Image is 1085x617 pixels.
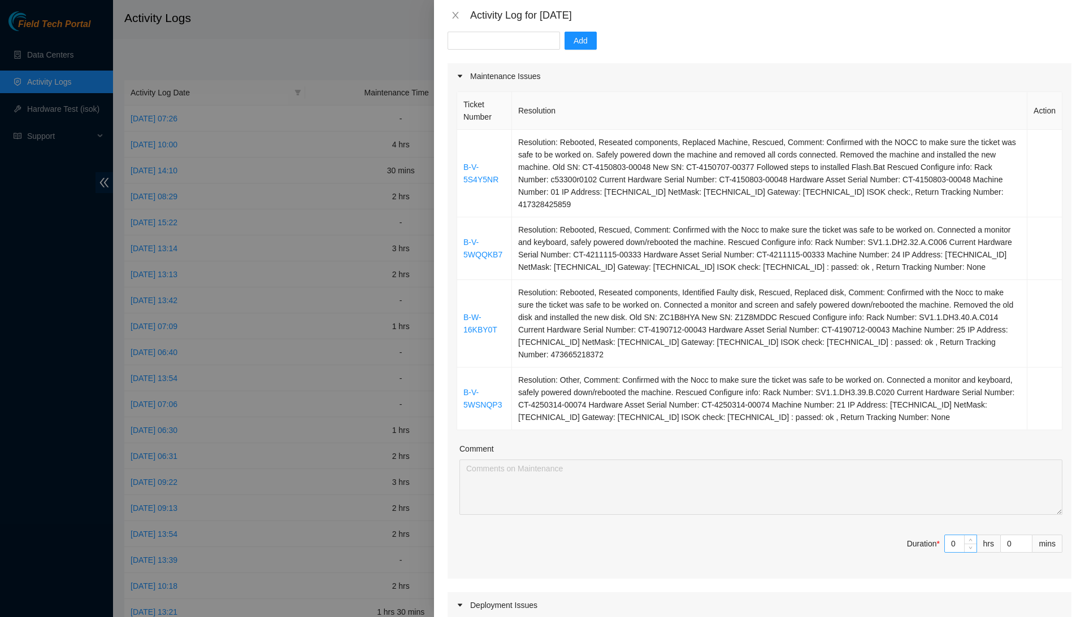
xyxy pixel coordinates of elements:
[448,63,1071,89] div: Maintenance Issues
[512,280,1027,367] td: Resolution: Rebooted, Reseated components, Identified Faulty disk, Rescued, Replaced disk, Commen...
[448,10,463,21] button: Close
[907,537,940,550] div: Duration
[1027,92,1062,130] th: Action
[470,9,1071,21] div: Activity Log for [DATE]
[463,313,497,334] a: B-W-16KBY0T
[457,602,463,609] span: caret-right
[463,388,502,409] a: B-V-5WSNQP3
[565,32,597,50] button: Add
[451,11,460,20] span: close
[964,535,976,544] span: Increase Value
[964,544,976,552] span: Decrease Value
[463,163,498,184] a: B-V-5S4Y5NR
[967,545,974,552] span: down
[512,367,1027,430] td: Resolution: Other, Comment: Confirmed with the Nocc to make sure the ticket was safe to be worked...
[574,34,588,47] span: Add
[977,535,1001,553] div: hrs
[459,460,1062,515] textarea: Comment
[1032,535,1062,553] div: mins
[457,73,463,80] span: caret-right
[459,443,494,455] label: Comment
[457,92,512,130] th: Ticket Number
[512,130,1027,217] td: Resolution: Rebooted, Reseated components, Replaced Machine, Rescued, Comment: Confirmed with the...
[512,92,1027,130] th: Resolution
[967,536,974,543] span: up
[512,217,1027,280] td: Resolution: Rebooted, Rescued, Comment: Confirmed with the Nocc to make sure the ticket was safe ...
[463,238,502,259] a: B-V-5WQQKB7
